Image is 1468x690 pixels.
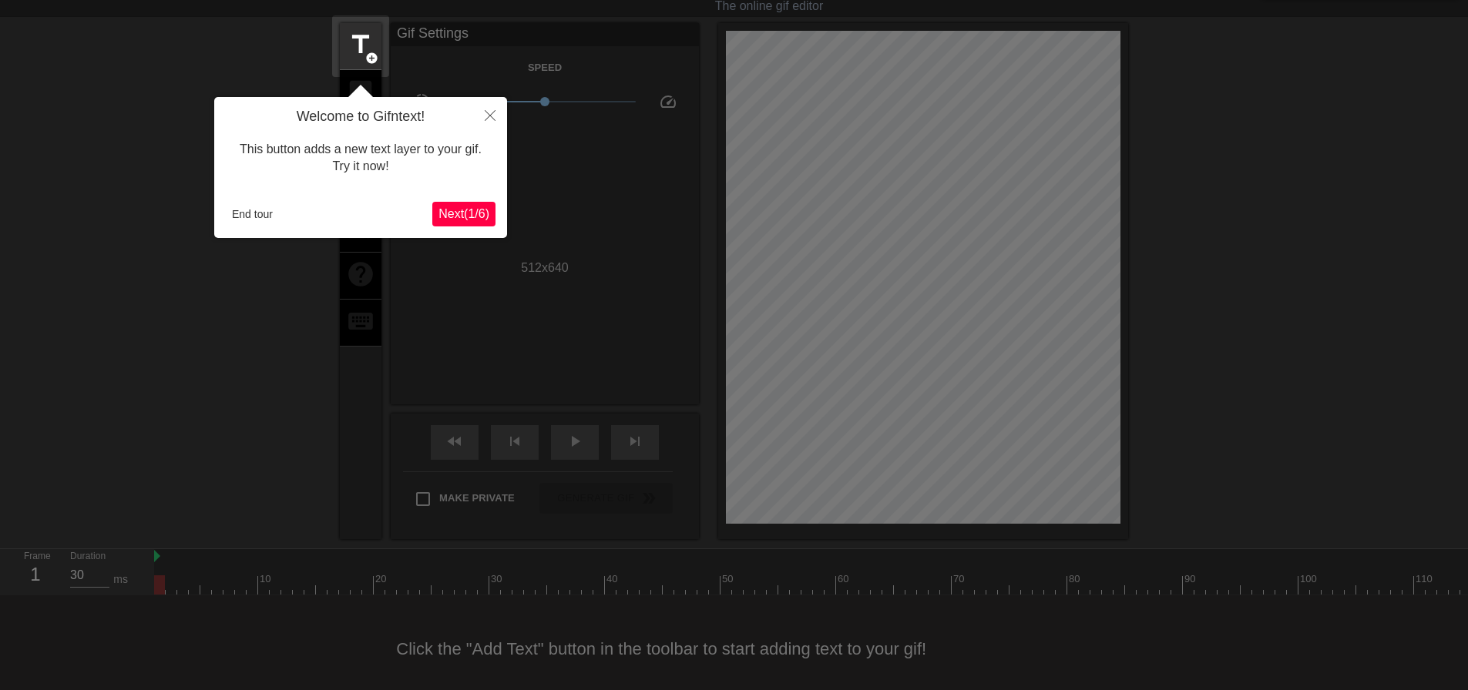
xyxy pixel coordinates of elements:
h4: Welcome to Gifntext! [226,109,495,126]
button: End tour [226,203,279,226]
button: Close [473,97,507,132]
div: This button adds a new text layer to your gif. Try it now! [226,126,495,191]
button: Next [432,202,495,226]
span: Next ( 1 / 6 ) [438,207,489,220]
